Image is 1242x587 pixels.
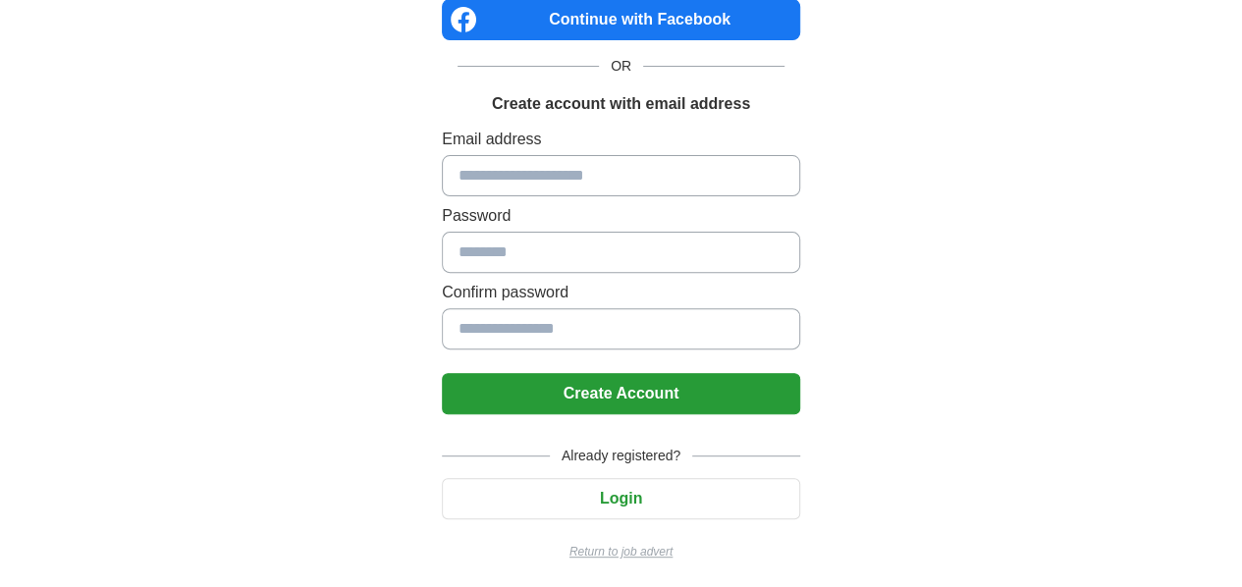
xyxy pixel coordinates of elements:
label: Password [442,204,800,228]
a: Login [442,490,800,507]
button: Login [442,478,800,519]
button: Create Account [442,373,800,414]
label: Confirm password [442,281,800,304]
span: OR [599,56,643,77]
a: Return to job advert [442,543,800,560]
label: Email address [442,128,800,151]
span: Already registered? [550,446,692,466]
h1: Create account with email address [492,92,750,116]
